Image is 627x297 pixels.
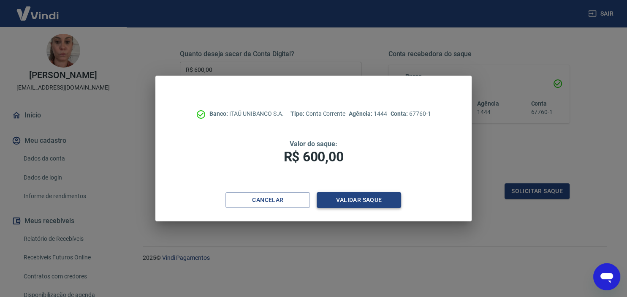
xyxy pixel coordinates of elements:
button: Validar saque [317,192,401,208]
span: R$ 600,00 [284,149,344,165]
button: Cancelar [225,192,310,208]
span: Banco: [209,110,229,117]
span: Valor do saque: [290,140,337,148]
p: Conta Corrente [290,109,345,118]
p: 1444 [349,109,387,118]
p: ITAÚ UNIBANCO S.A. [209,109,284,118]
span: Conta: [390,110,409,117]
p: 67760-1 [390,109,431,118]
span: Tipo: [290,110,306,117]
iframe: Botão para abrir a janela de mensagens [593,263,620,290]
span: Agência: [349,110,374,117]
